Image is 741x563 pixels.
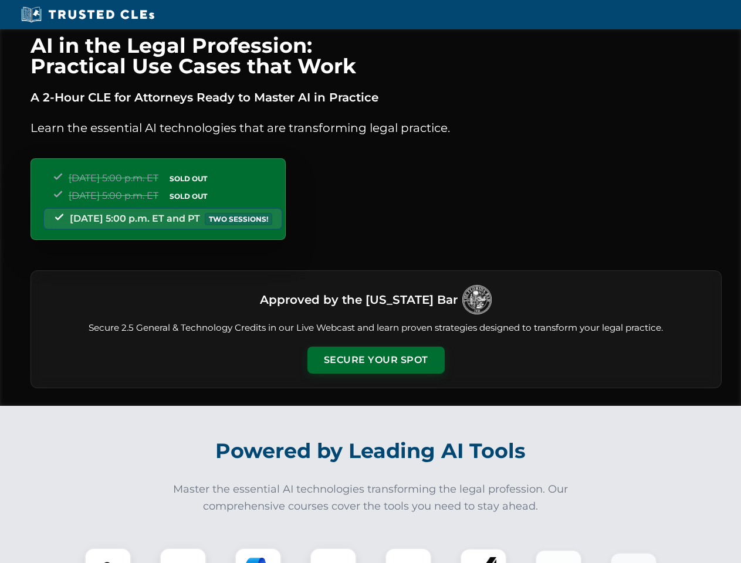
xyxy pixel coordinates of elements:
span: [DATE] 5:00 p.m. ET [69,190,158,201]
span: [DATE] 5:00 p.m. ET [69,172,158,184]
h1: AI in the Legal Profession: Practical Use Cases that Work [31,35,722,76]
img: Trusted CLEs [18,6,158,23]
p: Secure 2.5 General & Technology Credits in our Live Webcast and learn proven strategies designed ... [45,321,707,335]
span: SOLD OUT [165,172,211,185]
h2: Powered by Leading AI Tools [46,430,696,472]
img: Logo [462,285,492,314]
p: Learn the essential AI technologies that are transforming legal practice. [31,118,722,137]
span: SOLD OUT [165,190,211,202]
button: Secure Your Spot [307,347,445,374]
p: A 2-Hour CLE for Attorneys Ready to Master AI in Practice [31,88,722,107]
p: Master the essential AI technologies transforming the legal profession. Our comprehensive courses... [165,481,576,515]
h3: Approved by the [US_STATE] Bar [260,289,458,310]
